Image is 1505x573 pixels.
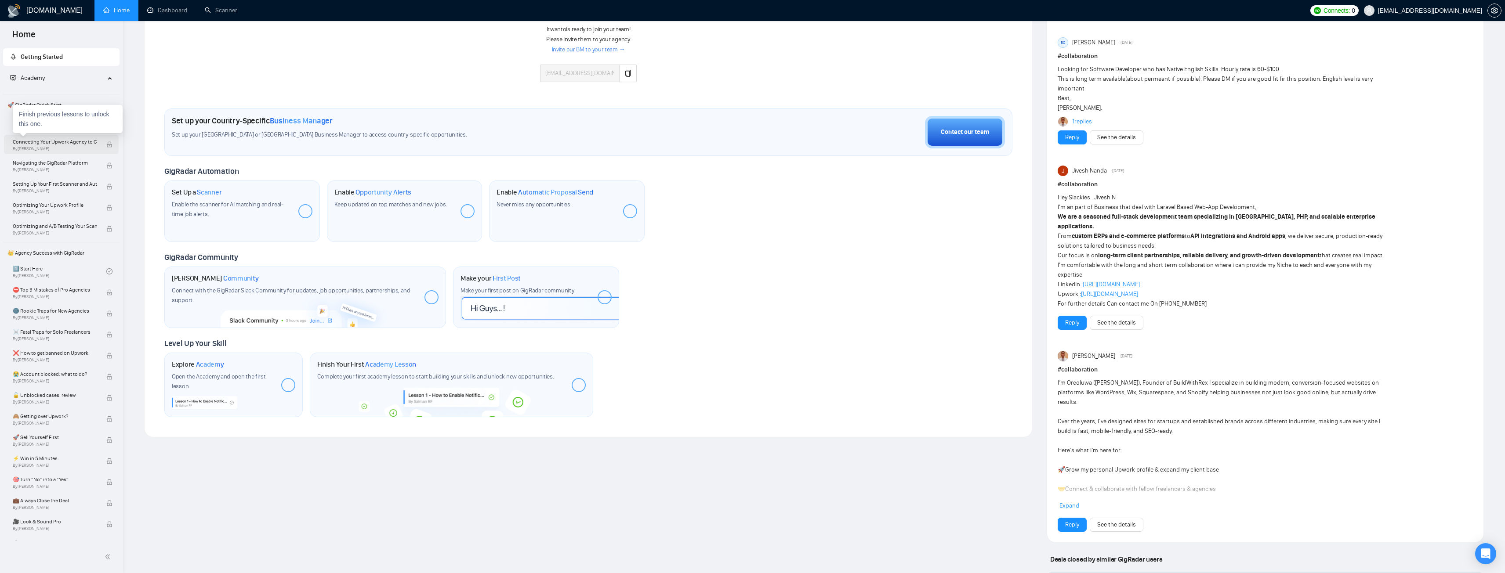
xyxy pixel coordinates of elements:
[13,412,97,421] span: 🙈 Getting over Upwork?
[1065,318,1079,328] a: Reply
[1352,6,1355,15] span: 0
[1058,180,1473,189] h1: # collaboration
[4,244,119,262] span: 👑 Agency Success with GigRadar
[13,463,97,468] span: By [PERSON_NAME]
[518,188,593,197] span: Automatic Proposal Send
[1058,466,1065,473] span: 🚀
[223,274,259,283] span: Community
[10,74,45,82] span: Academy
[13,421,97,426] span: By [PERSON_NAME]
[270,116,333,126] span: Business Manager
[13,180,97,188] span: Setting Up Your First Scanner and Auto-Bidder
[13,222,97,231] span: Optimizing and A/B Testing Your Scanner for Better Results
[13,378,97,384] span: By [PERSON_NAME]
[172,360,224,369] h1: Explore
[106,458,112,464] span: lock
[1072,117,1092,126] a: 1replies
[164,166,239,176] span: GigRadar Automation
[197,188,221,197] span: Scanner
[1121,39,1132,47] span: [DATE]
[1058,365,1473,375] h1: # collaboration
[106,205,112,211] span: lock
[1058,316,1087,330] button: Reply
[1083,281,1140,288] a: [URL][DOMAIN_NAME]
[13,188,97,194] span: By [PERSON_NAME]
[3,48,120,66] li: Getting Started
[13,285,97,294] span: ⛔ Top 3 Mistakes of Pro Agencies
[13,475,97,484] span: 🎯 Turn “No” into a “Yes”
[4,96,119,114] span: 🚀 GigRadar Quick Start
[1072,166,1107,176] span: Jivesh Nanda
[1097,520,1136,530] a: See the details
[106,374,112,380] span: lock
[1090,316,1143,330] button: See the details
[13,370,97,378] span: 😭 Account blocked: what to do?
[1090,518,1143,532] button: See the details
[497,201,571,208] span: Never miss any opportunities.
[13,484,97,489] span: By [PERSON_NAME]
[106,437,112,443] span: lock
[317,373,554,380] span: Complete your first academy lesson to start building your skills and unlock new opportunities.
[13,391,97,400] span: 🔓 Unblocked cases: review
[1190,232,1285,240] strong: API integrations and Android apps
[334,201,447,208] span: Keep updated on top matches and new jobs.
[461,287,575,294] span: Make your first post on GigRadar community.
[355,188,411,197] span: Opportunity Alerts
[13,231,97,236] span: By [PERSON_NAME]
[106,521,112,527] span: lock
[13,105,123,133] div: Finish previous lessons to unlock this one.
[1072,38,1115,47] span: [PERSON_NAME]
[317,360,416,369] h1: Finish Your First
[106,500,112,506] span: lock
[13,167,97,173] span: By [PERSON_NAME]
[1058,518,1087,532] button: Reply
[196,360,224,369] span: Academy
[106,162,112,169] span: lock
[352,388,550,417] img: academy-bg.png
[13,442,97,447] span: By [PERSON_NAME]
[106,141,112,148] span: lock
[1058,38,1068,47] div: BO
[13,328,97,336] span: ☠️ Fatal Traps for Solo Freelancers
[941,127,989,137] div: Contact our team
[1059,502,1079,509] span: Expand
[1065,520,1079,530] a: Reply
[13,209,97,215] span: By [PERSON_NAME]
[1324,6,1350,15] span: Connects:
[1475,543,1496,564] div: Open Intercom Messenger
[624,70,631,77] span: copy
[147,7,187,14] a: dashboardDashboard
[172,287,410,304] span: Connect with the GigRadar Slack Community for updates, job opportunities, partnerships, and support.
[1058,130,1087,144] button: Reply
[21,74,45,82] span: Academy
[1097,318,1136,328] a: See the details
[1314,7,1321,14] img: upwork-logo.png
[13,336,97,342] span: By [PERSON_NAME]
[106,289,112,296] span: lock
[547,25,631,33] span: Irwanto is ready to join your team!
[103,7,130,14] a: homeHome
[172,201,283,218] span: Enable the scanner for AI matching and real-time job alerts.
[552,46,625,54] a: Invite our BM to your team →
[925,116,1005,148] button: Contact our team
[365,360,416,369] span: Academy Lesson
[13,201,97,209] span: Optimizing Your Upwork Profile
[13,526,97,531] span: By [PERSON_NAME]
[1081,290,1138,298] a: [URL][DOMAIN_NAME]
[493,274,521,283] span: First Post
[1047,551,1166,567] span: Deals closed by similar GigRadar users
[1058,485,1065,493] span: 🤝
[1487,7,1501,14] a: setting
[13,400,97,405] span: By [PERSON_NAME]
[164,252,238,262] span: GigRadar Community
[13,159,97,167] span: Navigating the GigRadar Platform
[5,28,43,47] span: Home
[1058,51,1473,61] h1: # collaboration
[172,188,221,197] h1: Set Up a
[13,454,97,463] span: ⚡ Win in 5 Minutes
[13,517,97,526] span: 🎥 Look & Sound Pro
[106,353,112,359] span: lock
[13,306,97,315] span: 🌚 Rookie Traps for New Agencies
[205,7,237,14] a: searchScanner
[13,315,97,321] span: By [PERSON_NAME]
